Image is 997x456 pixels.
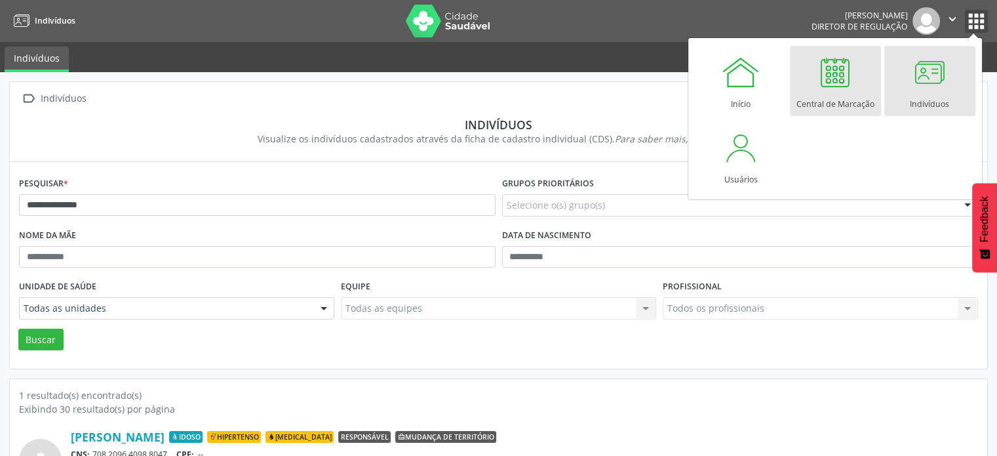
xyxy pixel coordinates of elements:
[19,174,68,194] label: Pesquisar
[695,121,787,192] a: Usuários
[19,402,978,416] div: Exibindo 30 resultado(s) por página
[19,277,96,297] label: Unidade de saúde
[265,431,334,443] span: [MEDICAL_DATA]
[9,10,75,31] a: Indivíduos
[965,10,988,33] button: apps
[28,117,969,132] div: Indivíduos
[884,46,975,116] a: Indivíduos
[811,10,908,21] div: [PERSON_NAME]
[19,89,88,108] a:  Indivíduos
[695,46,787,116] a: Início
[790,46,881,116] a: Central de Marcação
[811,21,908,32] span: Diretor de regulação
[71,430,165,444] a: [PERSON_NAME]
[945,12,960,26] i: 
[35,15,75,26] span: Indivíduos
[19,89,38,108] i: 
[341,277,370,297] label: Equipe
[502,174,594,194] label: Grupos prioritários
[338,431,391,443] span: Responsável
[18,329,64,351] button: Buscar
[972,183,997,272] button: Feedback - Mostrar pesquisa
[207,431,261,443] span: Hipertenso
[395,431,496,443] span: Mudança de território
[912,7,940,35] img: img
[19,388,978,402] div: 1 resultado(s) encontrado(s)
[502,226,591,246] label: Data de nascimento
[615,133,739,145] i: Para saber mais,
[940,7,965,35] button: 
[663,277,722,297] label: Profissional
[169,431,203,443] span: Idoso
[507,198,605,212] span: Selecione o(s) grupo(s)
[24,302,307,315] span: Todas as unidades
[28,132,969,146] div: Visualize os indivíduos cadastrados através da ficha de cadastro individual (CDS).
[38,89,88,108] div: Indivíduos
[19,226,76,246] label: Nome da mãe
[979,196,990,242] span: Feedback
[5,47,69,72] a: Indivíduos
